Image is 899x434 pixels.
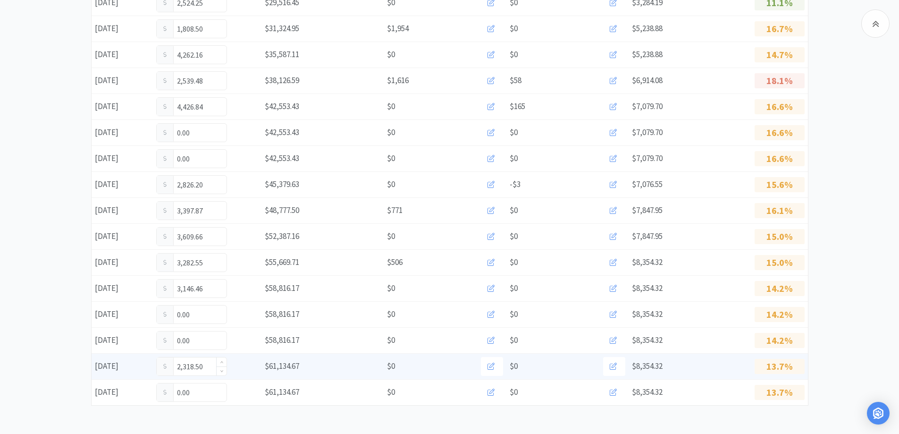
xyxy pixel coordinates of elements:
p: 16.6% [755,151,805,166]
span: $42,553.43 [265,127,299,137]
span: $8,354.32 [632,387,663,397]
span: $1,616 [387,74,409,87]
span: $0 [510,48,518,61]
span: $7,847.95 [632,231,663,241]
span: $0 [510,386,518,399]
span: $0 [510,126,518,139]
p: 15.6% [755,177,805,192]
span: $5,238.88 [632,49,663,60]
div: [DATE] [92,97,153,116]
i: icon: up [220,361,223,364]
span: $506 [387,256,403,269]
span: $0 [387,282,395,295]
span: $8,354.32 [632,283,663,293]
div: [DATE] [92,45,153,64]
span: $42,553.43 [265,153,299,163]
div: Open Intercom Messenger [867,402,890,425]
span: $6,914.08 [632,75,663,85]
p: 13.7% [755,385,805,400]
span: $7,079.70 [632,101,663,111]
span: $7,847.95 [632,205,663,215]
div: [DATE] [92,305,153,324]
p: 18.1% [755,73,805,88]
div: [DATE] [92,71,153,90]
span: $45,379.63 [265,179,299,189]
span: $0 [387,386,395,399]
span: $48,777.50 [265,205,299,215]
p: 15.0% [755,255,805,270]
p: 16.6% [755,99,805,114]
span: $771 [387,204,403,217]
div: [DATE] [92,331,153,350]
span: $61,134.67 [265,361,299,371]
span: $55,669.71 [265,257,299,267]
span: $58,816.17 [265,309,299,319]
span: $7,079.70 [632,127,663,137]
p: 16.7% [755,21,805,36]
span: $0 [510,22,518,35]
span: $5,238.88 [632,23,663,34]
div: [DATE] [92,19,153,38]
div: [DATE] [92,357,153,376]
p: 14.2% [755,281,805,296]
div: [DATE] [92,279,153,298]
span: $0 [387,360,395,373]
span: $8,354.32 [632,257,663,267]
span: $0 [387,48,395,61]
span: $35,587.11 [265,49,299,60]
span: $0 [510,308,518,321]
span: $8,354.32 [632,361,663,371]
span: $8,354.32 [632,309,663,319]
span: $0 [387,126,395,139]
p: 14.2% [755,333,805,348]
span: $0 [510,334,518,347]
span: $0 [510,360,518,373]
span: $165 [510,100,525,113]
span: $38,126.59 [265,75,299,85]
span: $58 [510,74,521,87]
div: [DATE] [92,123,153,142]
p: 16.1% [755,203,805,218]
div: [DATE] [92,383,153,402]
p: 16.6% [755,125,805,140]
p: 15.0% [755,229,805,244]
div: [DATE] [92,175,153,194]
div: [DATE] [92,253,153,272]
i: icon: down [220,369,223,373]
span: Decrease Value [217,366,227,375]
span: $58,816.17 [265,283,299,293]
div: [DATE] [92,227,153,246]
span: $7,076.55 [632,179,663,189]
span: $7,079.70 [632,153,663,163]
span: $0 [387,334,395,347]
span: $0 [387,100,395,113]
span: $52,387.16 [265,231,299,241]
p: 14.2% [755,307,805,322]
span: $0 [510,256,518,269]
p: 13.7% [755,359,805,374]
span: $0 [387,152,395,165]
div: [DATE] [92,149,153,168]
span: $61,134.67 [265,387,299,397]
span: $0 [510,230,518,243]
span: $0 [510,282,518,295]
span: $8,354.32 [632,335,663,345]
span: $42,553.43 [265,101,299,111]
span: $0 [510,152,518,165]
span: $0 [510,204,518,217]
span: $0 [387,230,395,243]
span: $31,324.95 [265,23,299,34]
p: 14.7% [755,47,805,62]
span: Increase Value [217,357,227,366]
span: $0 [387,308,395,321]
span: -$3 [510,178,521,191]
span: $0 [387,178,395,191]
span: $1,954 [387,22,409,35]
div: [DATE] [92,201,153,220]
span: $58,816.17 [265,335,299,345]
